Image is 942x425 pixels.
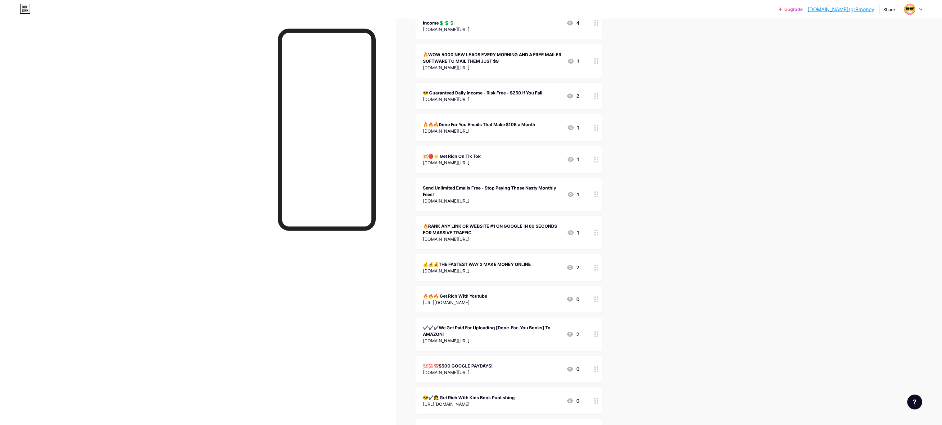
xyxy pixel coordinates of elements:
[423,89,542,96] div: 😎 Guaranteed Daily Income - Risk Free - $250 If You Fail
[423,337,561,344] div: [DOMAIN_NAME][URL]
[423,223,562,236] div: 🔥RANK ANY LINK OR WEBSITE #1 ON GOOGLE IN 60 SECONDS FOR MASSIVE TRAFFIC
[423,121,535,128] div: 🔥🔥🔥Done For You Emails That Make $10K a Month
[423,261,531,267] div: 💰💰💰THE FASTEST WAY 2 MAKE MONEY ONLINE
[567,57,579,65] div: 1
[566,397,579,404] div: 0
[423,26,561,33] div: [DOMAIN_NAME][URL]
[423,363,493,369] div: 💯💯💯$500 GOOGLE PAYDAYS!
[423,128,535,134] div: [DOMAIN_NAME][URL]
[567,229,579,236] div: 1
[566,92,579,100] div: 2
[423,198,562,204] div: [DOMAIN_NAME][URL]
[423,299,487,306] div: [URL][DOMAIN_NAME]
[566,331,579,338] div: 2
[567,156,579,163] div: 1
[423,236,562,242] div: [DOMAIN_NAME][URL]
[883,6,895,13] div: Share
[566,295,579,303] div: 0
[423,401,515,407] div: [URL][DOMAIN_NAME]
[566,19,579,27] div: 4
[423,159,481,166] div: [DOMAIN_NAME][URL]
[423,51,562,64] div: 🔥WOW 5000 NEW LEADS EVERY MORNING AND A FREE MAILER SOFTWARE TO MAIL THEM JUST $9
[423,13,561,26] div: 💲💲💲 Get $100 To Push Send - Guaranteed Daily Income💲💲💲
[423,185,562,198] div: Send Unlimited Emails Free - Stop Paying Those Nasty Monthly Fees!
[566,264,579,271] div: 2
[567,124,579,131] div: 1
[808,6,874,13] a: [DOMAIN_NAME]/gr8money
[423,324,561,337] div: ✔️✔️✔️We Get Paid For Uploading [Done-For-You Books] To AMAZON!
[423,267,531,274] div: [DOMAIN_NAME][URL]
[566,365,579,373] div: 0
[423,96,542,103] div: [DOMAIN_NAME][URL]
[904,3,916,15] img: gr8money
[423,369,493,376] div: [DOMAIN_NAME][URL]
[423,293,487,299] div: 🔥🔥🔥 Get Rich With Youtube
[423,64,562,71] div: [DOMAIN_NAME][URL]
[423,394,515,401] div: 😎✔️👧 Get Rich With Kids Book Publishing
[567,191,579,198] div: 1
[423,153,481,159] div: 💥🔴⭐️ Get Rich On Tik Tok
[779,7,803,12] a: Upgrade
